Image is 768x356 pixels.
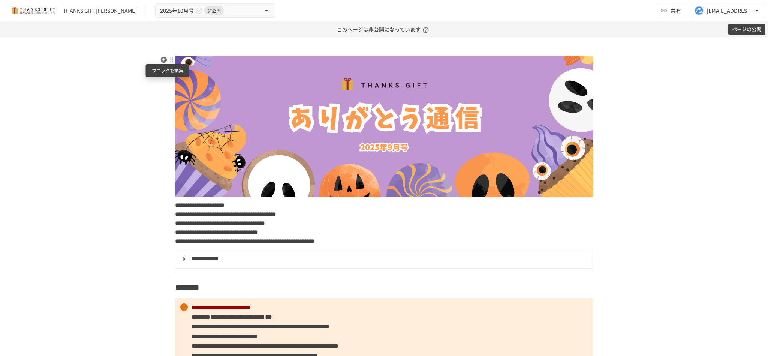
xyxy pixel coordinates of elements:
button: 共有 [656,3,687,18]
p: このページは非公開になっています [337,21,431,37]
img: mMP1OxWUAhQbsRWCurg7vIHe5HqDpP7qZo7fRoNLXQh [9,5,57,17]
button: [EMAIL_ADDRESS][DOMAIN_NAME] [690,3,765,18]
div: ブロックを編集 [146,64,189,77]
span: 非公開 [204,7,224,15]
span: 2025年10月号 [160,6,194,15]
div: [EMAIL_ADDRESS][DOMAIN_NAME] [707,6,753,15]
button: 2025年10月号非公開 [155,3,275,18]
button: ページの公開 [728,24,765,35]
div: THANKS GIFT[PERSON_NAME] [63,7,137,15]
img: EWMFfhfbCnCLUy3YrpfTpY0YGuIW8LiWWZyiocefFIc [175,56,593,197]
span: 共有 [671,6,681,15]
